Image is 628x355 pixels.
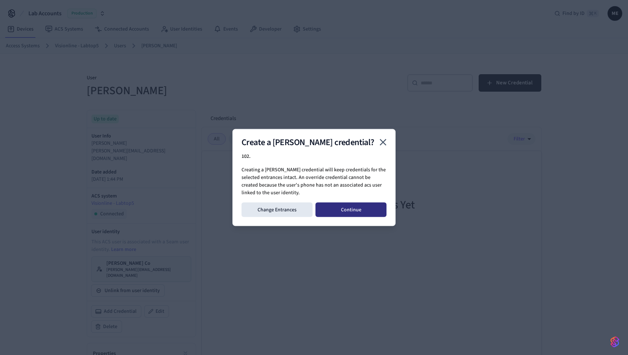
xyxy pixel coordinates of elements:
img: SeamLogoGradient.69752ec5.svg [611,336,619,348]
p: 102 . [242,153,386,160]
button: Continue [315,203,386,217]
h2: Create a [PERSON_NAME] credential? [242,138,386,147]
button: close [374,134,392,151]
button: Change Entrances [242,203,313,217]
div: Creating a [PERSON_NAME] credential will keep credentials for the selected entrances intact. An o... [232,129,396,226]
